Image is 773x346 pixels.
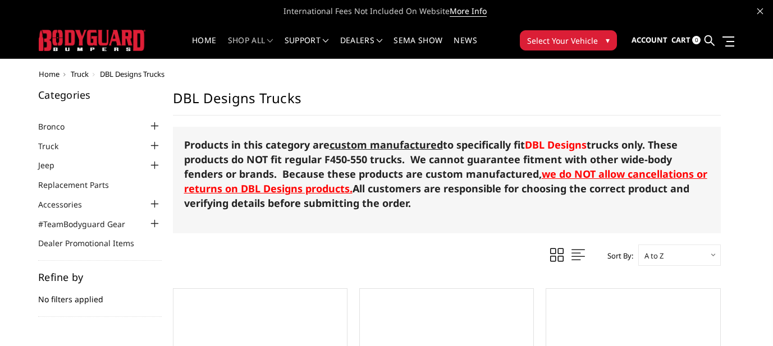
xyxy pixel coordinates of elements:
[632,25,667,56] a: Account
[39,69,60,79] a: Home
[38,90,162,100] h5: Categories
[71,69,89,79] a: Truck
[340,36,383,58] a: Dealers
[173,90,721,116] h1: DBL Designs Trucks
[100,69,164,79] span: DBL Designs Trucks
[38,272,162,317] div: No filters applied
[525,138,587,151] a: DBL Designs
[632,35,667,45] span: Account
[38,272,162,282] h5: Refine by
[38,140,72,152] a: Truck
[606,34,610,46] span: ▾
[692,36,701,44] span: 0
[671,25,701,56] a: Cart 0
[527,35,598,47] span: Select Your Vehicle
[450,6,487,17] a: More Info
[38,121,79,132] a: Bronco
[38,218,139,230] a: #TeamBodyguard Gear
[394,36,442,58] a: SEMA Show
[330,138,443,151] span: custom manufactured
[38,199,96,210] a: Accessories
[39,30,145,50] img: BODYGUARD BUMPERS
[601,247,633,264] label: Sort By:
[192,36,216,58] a: Home
[454,36,477,58] a: News
[285,36,329,58] a: Support
[184,182,689,210] strong: All customers are responsible for choosing the correct product and verifying details before submi...
[671,35,690,45] span: Cart
[38,179,123,191] a: Replacement Parts
[184,138,678,181] strong: Products in this category are to specifically fit trucks only. These products do NOT fit regular ...
[38,159,68,171] a: Jeep
[520,30,617,50] button: Select Your Vehicle
[228,36,273,58] a: shop all
[38,237,148,249] a: Dealer Promotional Items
